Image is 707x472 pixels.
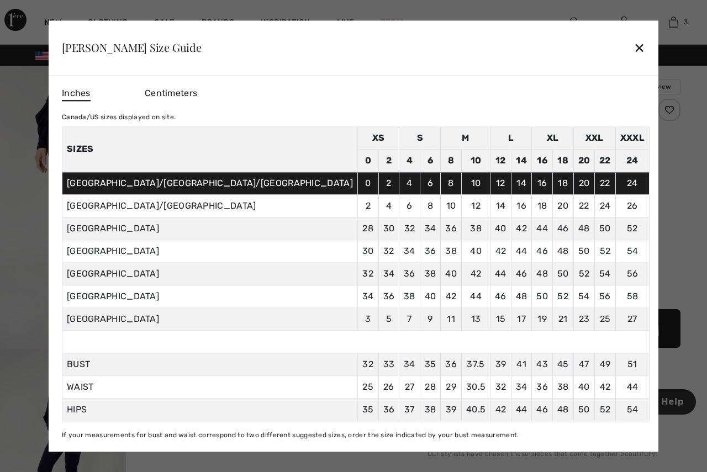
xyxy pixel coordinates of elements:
[62,353,357,375] td: BUST
[357,172,378,194] td: 0
[490,194,511,217] td: 14
[399,307,420,330] td: 7
[25,8,48,18] span: Help
[441,262,462,285] td: 40
[145,88,197,98] span: Centimeters
[441,172,462,194] td: 8
[357,217,378,240] td: 28
[495,359,506,369] span: 39
[627,381,639,392] span: 44
[378,149,399,172] td: 2
[357,285,378,307] td: 34
[490,262,511,285] td: 44
[557,404,569,415] span: 48
[378,217,399,240] td: 30
[495,381,506,392] span: 32
[536,359,548,369] span: 43
[490,217,511,240] td: 40
[399,262,420,285] td: 36
[62,307,357,330] td: [GEOGRAPHIC_DATA]
[466,404,486,415] span: 40.5
[357,126,399,149] td: XS
[627,359,637,369] span: 51
[357,149,378,172] td: 0
[378,194,399,217] td: 4
[62,262,357,285] td: [GEOGRAPHIC_DATA]
[62,375,357,398] td: WAIST
[615,240,649,262] td: 54
[399,285,420,307] td: 38
[552,240,573,262] td: 48
[532,307,553,330] td: 19
[441,149,462,172] td: 8
[511,307,532,330] td: 17
[357,194,378,217] td: 2
[461,307,490,330] td: 13
[511,240,532,262] td: 44
[557,359,569,369] span: 45
[552,262,573,285] td: 50
[362,381,373,392] span: 25
[557,381,569,392] span: 38
[511,217,532,240] td: 42
[573,194,595,217] td: 22
[62,398,357,421] td: HIPS
[378,172,399,194] td: 2
[573,285,595,307] td: 54
[461,172,490,194] td: 10
[573,172,595,194] td: 20
[516,404,527,415] span: 44
[490,172,511,194] td: 12
[536,404,548,415] span: 46
[532,172,553,194] td: 16
[378,262,399,285] td: 34
[573,126,615,149] td: XXL
[420,240,441,262] td: 36
[634,36,645,60] div: ✕
[595,307,616,330] td: 25
[552,217,573,240] td: 46
[511,285,532,307] td: 48
[490,126,532,149] td: L
[420,149,441,172] td: 6
[378,285,399,307] td: 36
[461,217,490,240] td: 38
[552,307,573,330] td: 21
[357,262,378,285] td: 32
[357,307,378,330] td: 3
[404,359,415,369] span: 34
[579,359,589,369] span: 47
[420,262,441,285] td: 38
[461,240,490,262] td: 40
[441,217,462,240] td: 36
[446,381,456,392] span: 29
[532,262,553,285] td: 48
[595,262,616,285] td: 54
[578,404,590,415] span: 50
[441,240,462,262] td: 38
[516,381,527,392] span: 34
[495,404,506,415] span: 42
[600,359,611,369] span: 49
[615,126,649,149] td: XXXL
[441,126,490,149] td: M
[490,285,511,307] td: 46
[552,149,573,172] td: 18
[420,285,441,307] td: 40
[532,285,553,307] td: 50
[399,240,420,262] td: 34
[600,381,611,392] span: 42
[399,172,420,194] td: 4
[578,381,590,392] span: 40
[511,194,532,217] td: 16
[383,381,394,392] span: 26
[615,172,649,194] td: 24
[62,87,91,101] span: Inches
[615,285,649,307] td: 58
[357,240,378,262] td: 30
[532,194,553,217] td: 18
[532,217,553,240] td: 44
[627,404,639,415] span: 54
[490,307,511,330] td: 15
[399,126,441,149] td: S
